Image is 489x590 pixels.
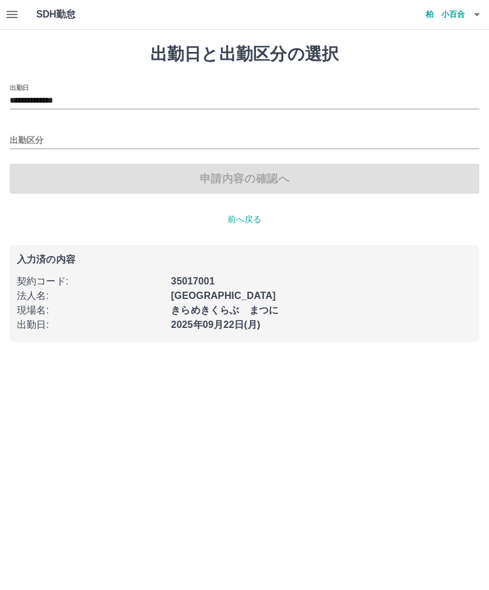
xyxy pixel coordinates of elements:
b: 2025年09月22日(月) [171,319,260,330]
label: 出勤日 [10,83,29,92]
p: 契約コード : [17,274,164,289]
p: 出勤日 : [17,318,164,332]
h1: 出勤日と出勤区分の選択 [10,44,479,65]
b: 35017001 [171,276,214,286]
p: 前へ戻る [10,213,479,226]
p: 法人名 : [17,289,164,303]
p: 入力済の内容 [17,255,472,265]
p: 現場名 : [17,303,164,318]
b: きらめきくらぶ まつに [171,305,278,315]
b: [GEOGRAPHIC_DATA] [171,290,276,301]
